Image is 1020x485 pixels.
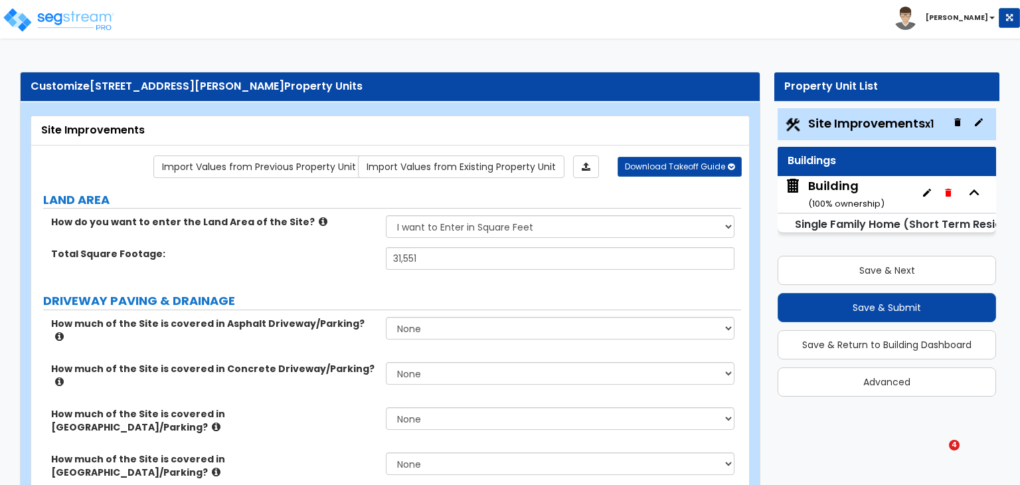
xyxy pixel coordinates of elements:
[618,157,742,177] button: Download Takeoff Guide
[41,123,739,138] div: Site Improvements
[573,155,599,178] a: Import the dynamic attributes value through Excel sheet
[788,153,986,169] div: Buildings
[212,467,220,477] i: click for more info!
[43,191,741,209] label: LAND AREA
[778,330,996,359] button: Save & Return to Building Dashboard
[778,256,996,285] button: Save & Next
[212,422,220,432] i: click for more info!
[55,332,64,341] i: click for more info!
[922,440,954,472] iframe: Intercom live chat
[51,317,376,343] label: How much of the Site is covered in Asphalt Driveway/Parking?
[778,293,996,322] button: Save & Submit
[625,161,725,172] span: Download Takeoff Guide
[784,116,802,134] img: Construction.png
[51,215,376,229] label: How do you want to enter the Land Area of the Site?
[784,177,885,211] span: Building
[358,155,564,178] a: Import the dynamic attribute values from existing properties.
[90,78,284,94] span: [STREET_ADDRESS][PERSON_NAME]
[925,117,934,131] small: x1
[808,197,885,210] small: ( 100 % ownership)
[319,217,327,227] i: click for more info!
[153,155,365,178] a: Import the dynamic attribute values from previous properties.
[894,7,917,30] img: avatar.png
[778,367,996,397] button: Advanced
[949,440,960,450] span: 4
[51,407,376,434] label: How much of the Site is covered in [GEOGRAPHIC_DATA]/Parking?
[55,377,64,387] i: click for more info!
[926,13,988,23] b: [PERSON_NAME]
[784,177,802,195] img: building.svg
[51,452,376,479] label: How much of the Site is covered in [GEOGRAPHIC_DATA]/Parking?
[31,79,750,94] div: Customize Property Units
[51,247,376,260] label: Total Square Footage:
[808,115,934,132] span: Site Improvements
[2,7,115,33] img: logo_pro_r.png
[784,79,989,94] div: Property Unit List
[43,292,741,310] label: DRIVEWAY PAVING & DRAINAGE
[808,177,885,211] div: Building
[51,362,376,389] label: How much of the Site is covered in Concrete Driveway/Parking?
